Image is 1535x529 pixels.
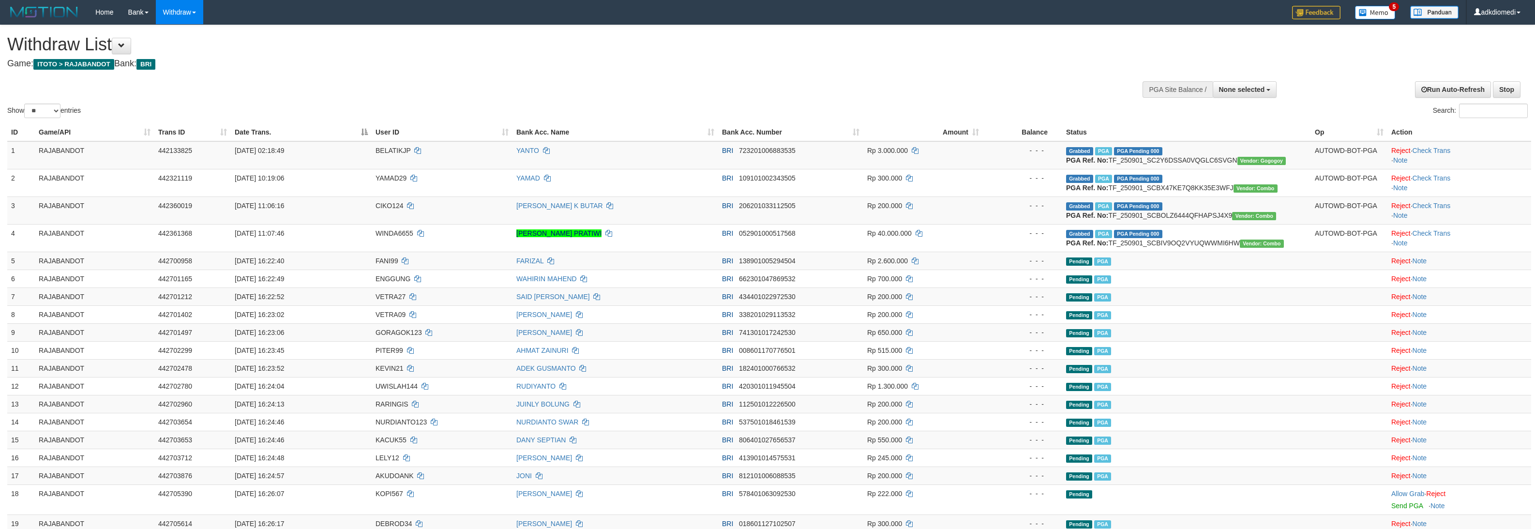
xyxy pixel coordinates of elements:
td: 6 [7,270,35,287]
span: ITOTO > RAJABANDOT [33,59,114,70]
span: RARINGIS [376,400,408,408]
th: Status [1062,123,1311,141]
a: NURDIANTO SWAR [516,418,578,426]
td: 5 [7,252,35,270]
span: 442702780 [158,382,192,390]
a: Reject [1391,347,1411,354]
td: RAJABANDOT [35,252,154,270]
span: BRI [722,329,733,336]
td: 13 [7,395,35,413]
td: RAJABANDOT [35,359,154,377]
a: AHMAT ZAINURI [516,347,569,354]
span: [DATE] 16:24:04 [235,382,284,390]
span: Copy 182401000766532 to clipboard [739,364,796,372]
a: ADEK GUSMANTO [516,364,576,372]
span: Vendor URL: https://secure11.1velocity.biz [1232,212,1276,220]
span: Copy 052901000517568 to clipboard [739,229,796,237]
span: Rp 515.000 [867,347,902,354]
a: Reject [1391,329,1411,336]
a: Note [1393,212,1408,219]
a: Reject [1391,311,1411,318]
td: · [1387,395,1531,413]
a: FARIZAL [516,257,543,265]
span: Pending [1066,275,1092,284]
label: Search: [1433,104,1528,118]
a: [PERSON_NAME] [516,490,572,498]
span: None selected [1219,86,1265,93]
span: Copy 338201029113532 to clipboard [739,311,796,318]
span: Marked by adkmelisa [1094,275,1111,284]
span: Grabbed [1066,147,1093,155]
span: PITER99 [376,347,403,354]
span: Marked by adkmelisa [1094,437,1111,445]
div: - - - [987,363,1058,373]
div: - - - [987,435,1058,445]
span: Copy 138901005294504 to clipboard [739,257,796,265]
td: RAJABANDOT [35,413,154,431]
a: Note [1413,520,1427,528]
a: YAMAD [516,174,540,182]
span: Rp 3.000.000 [867,147,908,154]
span: Pending [1066,329,1092,337]
span: UWISLAH144 [376,382,418,390]
td: 15 [7,431,35,449]
a: Note [1413,454,1427,462]
th: Bank Acc. Name: activate to sort column ascending [512,123,718,141]
span: PGA Pending [1114,147,1162,155]
td: · [1387,431,1531,449]
span: [DATE] 16:23:52 [235,364,284,372]
a: Reject [1391,229,1411,237]
td: · [1387,413,1531,431]
button: None selected [1213,81,1277,98]
span: BRI [722,364,733,372]
a: Reject [1391,364,1411,372]
a: Reject [1391,472,1411,480]
th: Bank Acc. Number: activate to sort column ascending [718,123,863,141]
a: Check Trans [1413,147,1451,154]
a: Reject [1391,202,1411,210]
span: BRI [722,293,733,301]
span: 442703654 [158,418,192,426]
div: - - - [987,310,1058,319]
td: TF_250901_SCBIV9OQ2VYUQWWMI6HW [1062,224,1311,252]
span: Rp 700.000 [867,275,902,283]
span: VETRA09 [376,311,406,318]
td: 14 [7,413,35,431]
td: 16 [7,449,35,467]
div: - - - [987,274,1058,284]
span: CIKO124 [376,202,404,210]
span: Rp 200.000 [867,400,902,408]
span: Marked by adkmelisa [1094,401,1111,409]
span: PGA Pending [1114,202,1162,211]
span: BRI [722,436,733,444]
th: ID [7,123,35,141]
td: · · [1387,141,1531,169]
span: Rp 200.000 [867,418,902,426]
a: Reject [1391,454,1411,462]
span: [DATE] 16:24:46 [235,436,284,444]
a: [PERSON_NAME] [516,329,572,336]
span: Pending [1066,257,1092,266]
span: Copy 741301017242530 to clipboard [739,329,796,336]
a: Note [1413,293,1427,301]
th: Action [1387,123,1531,141]
span: BRI [722,400,733,408]
a: Check Trans [1413,174,1451,182]
span: PGA Pending [1114,230,1162,238]
span: 442701497 [158,329,192,336]
span: BRI [722,382,733,390]
td: · [1387,287,1531,305]
span: Copy 662301047869532 to clipboard [739,275,796,283]
span: BRI [722,202,733,210]
span: PGA Pending [1114,175,1162,183]
span: Marked by adkmelisa [1094,383,1111,391]
span: FANI99 [376,257,398,265]
label: Show entries [7,104,81,118]
span: GORAGOK123 [376,329,422,336]
th: User ID: activate to sort column ascending [372,123,512,141]
td: AUTOWD-BOT-PGA [1311,169,1387,196]
td: 1 [7,141,35,169]
span: BRI [722,347,733,354]
span: NURDIANTO123 [376,418,427,426]
img: Feedback.jpg [1292,6,1340,19]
